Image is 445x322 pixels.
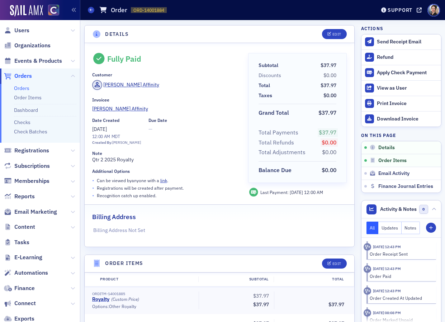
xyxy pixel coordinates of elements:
[377,100,437,107] div: Print Invoice
[4,72,32,80] a: Orders
[110,133,120,139] span: MDT
[332,262,341,266] div: Edit
[92,97,109,103] div: Invoicee
[388,7,412,13] div: Support
[322,259,347,269] button: Edit
[111,297,139,302] div: (Custom Price)
[361,96,441,111] a: Print Invoice
[112,140,141,146] div: [PERSON_NAME]
[259,148,306,157] div: Total Adjustments
[97,192,156,199] p: Recognition catch up enabled.
[92,105,157,113] span: Gallagher Affinity
[378,222,402,234] button: Updates
[378,170,410,177] span: Email Activity
[95,276,199,282] div: Product
[92,169,130,174] div: Additional Options
[97,177,168,184] p: Can be viewed by anyone with a .
[92,304,194,309] div: Options: Other Royalty
[260,189,323,195] div: Last Payment:
[4,254,42,261] a: E-Learning
[14,42,51,49] span: Organizations
[93,227,346,234] p: Billing Address Not Set
[4,238,29,246] a: Tasks
[4,147,49,155] a: Registrations
[259,62,278,69] div: Subtotal
[14,94,42,101] a: Order Items
[14,72,32,80] span: Orders
[373,266,401,271] time: 8/21/2025 12:43 PM
[4,162,50,170] a: Subscriptions
[92,184,94,192] span: •
[259,138,294,147] div: Total Refunds
[322,29,347,39] button: Edit
[259,72,281,79] div: Discounts
[14,162,50,170] span: Subscriptions
[14,27,29,34] span: Users
[48,5,59,16] img: SailAMX
[92,177,94,184] span: •
[97,185,184,191] p: Registrations will be created after payment.
[370,295,431,301] div: Order Created At Updated
[4,27,29,34] a: Users
[259,109,289,117] div: Grand Total
[14,254,42,261] span: E-Learning
[361,80,441,96] button: View as User
[14,299,36,307] span: Connect
[259,109,292,117] span: Grand Total
[148,126,167,133] span: —
[14,269,48,277] span: Automations
[4,177,49,185] a: Memberships
[361,111,441,127] a: Download Invoice
[92,151,238,164] div: Qtr 2 2025 Royalty
[259,148,308,157] span: Total Adjustments
[304,189,323,195] span: 12:00 AM
[105,30,129,38] h4: Details
[377,70,437,76] div: Apply Check Payment
[323,92,336,99] span: $0.00
[419,205,428,214] span: 0
[361,65,441,80] button: Apply Check Payment
[14,223,35,231] span: Content
[92,118,119,123] div: Date Created
[4,193,35,200] a: Reports
[14,119,30,126] a: Checks
[259,128,298,137] div: Total Payments
[377,54,437,61] div: Refund
[259,166,292,175] div: Balance Due
[378,157,407,164] span: Order Items
[259,82,273,89] span: Total
[4,299,36,307] a: Connect
[148,118,167,123] div: Due Date
[328,301,344,308] span: $37.97
[361,34,441,49] button: Send Receipt Email
[427,4,440,16] span: Profile
[14,57,62,65] span: Events & Products
[4,223,35,231] a: Content
[373,310,401,315] time: 8/19/2025 08:08 PM
[14,177,49,185] span: Memberships
[319,129,336,136] span: $37.97
[321,82,336,89] span: $37.97
[133,7,164,13] span: ORD-14001884
[4,208,57,216] a: Email Marketing
[290,189,304,195] span: [DATE]
[4,42,51,49] a: Organizations
[92,140,112,145] span: Created By:
[92,126,107,132] span: [DATE]
[111,6,127,14] h1: Order
[160,177,167,183] a: link
[378,145,395,151] span: Details
[361,132,441,138] h4: On this page
[377,39,437,45] div: Send Receipt Email
[364,309,371,317] div: Activity
[364,287,371,295] div: Activity
[92,292,194,296] div: ORDITM-14001885
[14,107,38,113] a: Dashboard
[370,273,431,279] div: Order Paid
[361,49,441,65] button: Refund
[198,276,274,282] div: Subtotal
[364,243,371,251] div: Activity
[377,85,437,91] div: View as User
[402,222,420,234] button: Notes
[259,166,294,175] span: Balance Due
